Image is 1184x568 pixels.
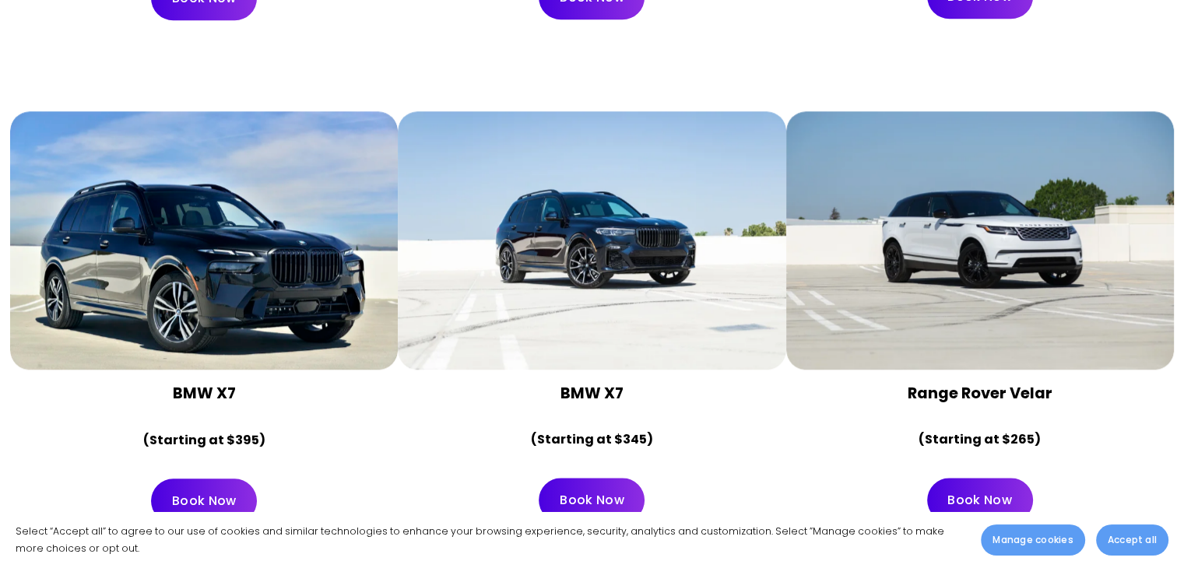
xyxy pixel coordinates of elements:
span: Accept all [1108,533,1157,547]
strong: Range Rover Velar [908,382,1052,404]
strong: (Starting at $265) [919,430,1041,448]
a: Book Now [539,478,645,522]
button: Accept all [1096,524,1168,556]
strong: (Starting at $395) [143,431,265,449]
a: Book Now [151,479,257,523]
a: Book Now [927,478,1033,522]
span: Manage cookies [993,533,1073,547]
button: Manage cookies [981,524,1084,556]
strong: BMW X7 [173,382,236,404]
strong: (Starting at $345) [531,430,653,448]
strong: BMW X7 [560,382,624,404]
p: Select “Accept all” to agree to our use of cookies and similar technologies to enhance your brows... [16,523,965,557]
